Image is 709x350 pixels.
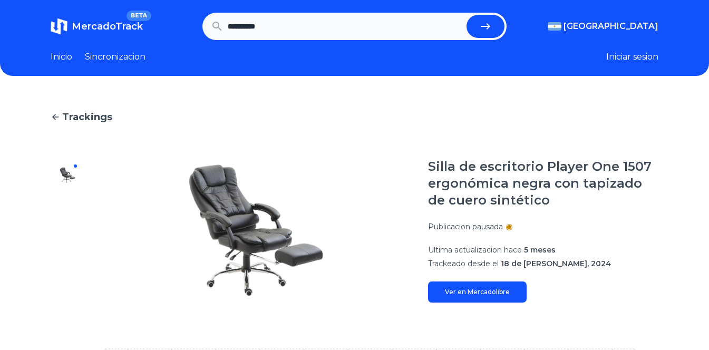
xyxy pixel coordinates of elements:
img: MercadoTrack [51,18,67,35]
span: Trackings [62,110,112,124]
span: [GEOGRAPHIC_DATA] [564,20,658,33]
button: Iniciar sesion [606,51,658,63]
h1: Silla de escritorio Player One 1507 ergonómica negra con tapizado de cuero sintético [428,158,658,209]
span: BETA [127,11,151,21]
span: 18 de [PERSON_NAME], 2024 [501,259,611,268]
button: [GEOGRAPHIC_DATA] [548,20,658,33]
a: Inicio [51,51,72,63]
a: MercadoTrackBETA [51,18,143,35]
span: 5 meses [524,245,556,255]
img: Argentina [548,22,561,31]
a: Ver en Mercadolibre [428,281,527,303]
span: Trackeado desde el [428,259,499,268]
p: Publicacion pausada [428,221,503,232]
img: Silla de escritorio Player One 1507 ergonómica negra con tapizado de cuero sintético [105,158,407,303]
img: Silla de escritorio Player One 1507 ergonómica negra con tapizado de cuero sintético [59,167,76,183]
a: Trackings [51,110,658,124]
a: Sincronizacion [85,51,145,63]
span: Ultima actualizacion hace [428,245,522,255]
span: MercadoTrack [72,21,143,32]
